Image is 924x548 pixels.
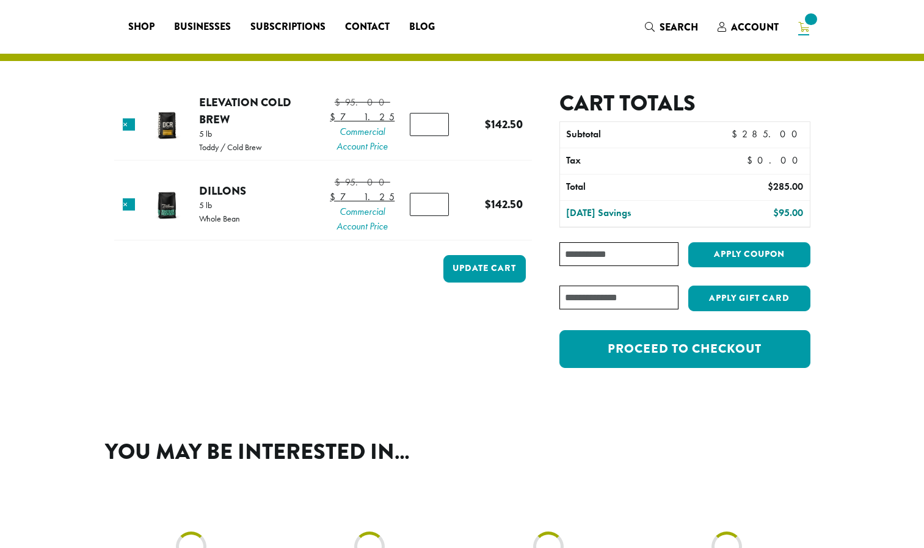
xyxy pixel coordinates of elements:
[330,204,395,234] span: Commercial Account Price
[330,190,395,203] bdi: 71.25
[199,129,262,138] p: 5 lb
[199,143,262,151] p: Toddy / Cold Brew
[164,17,241,37] a: Businesses
[773,206,803,219] bdi: 95.00
[410,193,449,216] input: Product quantity
[732,128,803,140] bdi: 285.00
[485,196,491,212] span: $
[147,106,187,145] img: Elevation Cold Brew
[410,113,449,136] input: Product quantity
[335,96,390,109] bdi: 95.00
[199,182,246,199] a: Dillons
[485,116,491,132] span: $
[559,90,810,117] h2: Cart totals
[330,124,395,154] span: Commercial Account Price
[105,439,820,465] h2: You may be interested in…
[335,17,399,37] a: Contact
[635,17,708,37] a: Search
[773,206,779,219] span: $
[147,186,187,225] img: Dillons
[747,154,757,167] span: $
[128,20,155,35] span: Shop
[443,255,526,283] button: Update cart
[250,20,326,35] span: Subscriptions
[199,94,291,128] a: Elevation Cold Brew
[688,242,810,267] button: Apply coupon
[560,122,710,148] th: Subtotal
[560,201,710,226] th: [DATE] Savings
[123,198,135,211] a: Remove this item
[559,330,810,368] a: Proceed to checkout
[335,96,345,109] span: $
[174,20,231,35] span: Businesses
[731,20,779,34] span: Account
[409,20,435,35] span: Blog
[768,180,773,193] span: $
[199,214,240,223] p: Whole Bean
[199,201,240,209] p: 5 lb
[485,196,523,212] bdi: 142.50
[123,118,135,131] a: Remove this item
[335,176,345,189] span: $
[688,286,810,311] button: Apply Gift Card
[330,190,340,203] span: $
[747,154,804,167] bdi: 0.00
[560,148,737,174] th: Tax
[485,116,523,132] bdi: 142.50
[560,175,710,200] th: Total
[399,17,445,37] a: Blog
[708,17,788,37] a: Account
[241,17,335,37] a: Subscriptions
[330,110,340,123] span: $
[660,20,698,34] span: Search
[768,180,803,193] bdi: 285.00
[732,128,742,140] span: $
[345,20,390,35] span: Contact
[335,176,390,189] bdi: 95.00
[330,110,395,123] bdi: 71.25
[118,17,164,37] a: Shop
